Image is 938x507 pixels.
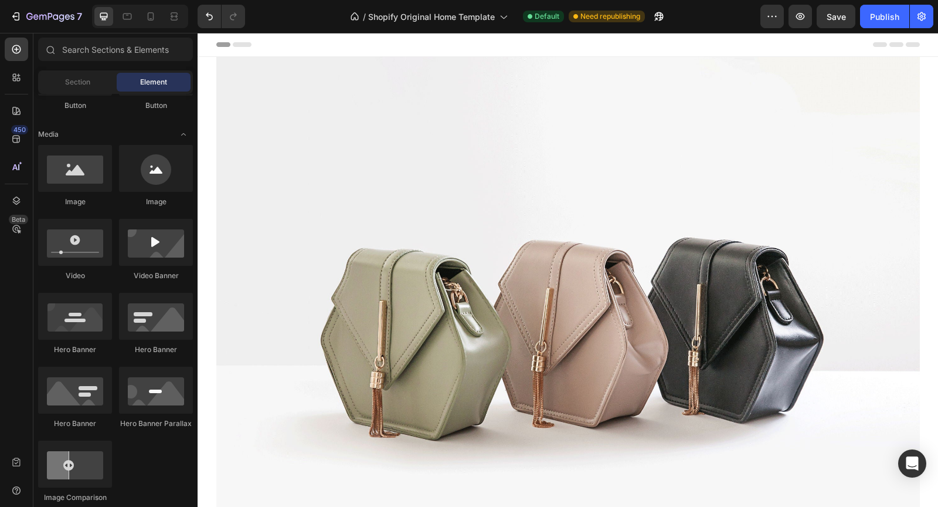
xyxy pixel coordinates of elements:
[363,11,366,23] span: /
[119,100,193,111] div: Button
[38,197,112,207] div: Image
[38,418,112,429] div: Hero Banner
[119,344,193,355] div: Hero Banner
[827,12,846,22] span: Save
[119,271,193,281] div: Video Banner
[535,11,559,22] span: Default
[140,77,167,87] span: Element
[38,344,112,355] div: Hero Banner
[580,11,640,22] span: Need republishing
[38,100,112,111] div: Button
[119,418,193,429] div: Hero Banner Parallax
[174,125,193,144] span: Toggle open
[38,38,193,61] input: Search Sections & Elements
[119,197,193,207] div: Image
[11,125,28,134] div: 450
[5,5,87,28] button: 7
[38,492,112,503] div: Image Comparison
[870,11,899,23] div: Publish
[38,271,112,281] div: Video
[368,11,495,23] span: Shopify Original Home Template
[898,449,926,478] div: Open Intercom Messenger
[38,129,59,140] span: Media
[65,77,90,87] span: Section
[817,5,855,28] button: Save
[860,5,909,28] button: Publish
[198,5,245,28] div: Undo/Redo
[9,215,28,224] div: Beta
[77,9,82,23] p: 7
[198,33,938,507] iframe: To enrich screen reader interactions, please activate Accessibility in Grammarly extension settings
